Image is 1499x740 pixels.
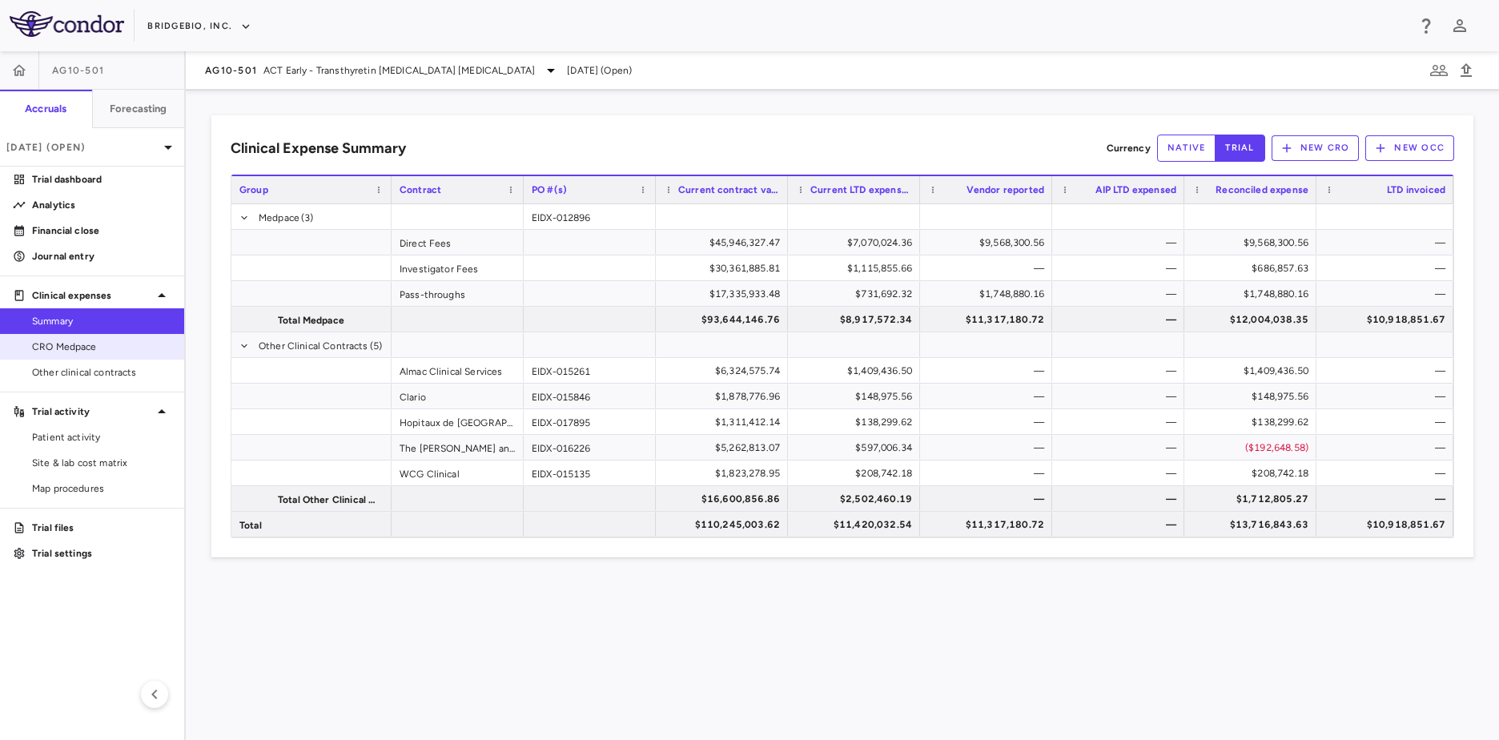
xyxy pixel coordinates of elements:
[802,307,912,332] div: $8,917,572.34
[934,512,1044,537] div: $11,317,180.72
[52,64,104,77] span: AG10-501
[400,184,441,195] span: Contract
[1199,460,1308,486] div: $208,742.18
[32,223,171,238] p: Financial close
[32,314,171,328] span: Summary
[1199,409,1308,435] div: $138,299.62
[1199,512,1308,537] div: $13,716,843.63
[524,460,656,485] div: EIDX-015135
[670,281,780,307] div: $17,335,933.48
[1199,230,1308,255] div: $9,568,300.56
[1199,384,1308,409] div: $148,975.56
[392,281,524,306] div: Pass-throughs
[1331,460,1445,486] div: —
[1272,135,1360,161] button: New CRO
[802,460,912,486] div: $208,742.18
[1215,135,1264,162] button: trial
[532,184,567,195] span: PO #(s)
[370,333,382,359] span: (5)
[1067,281,1176,307] div: —
[239,184,268,195] span: Group
[934,307,1044,332] div: $11,317,180.72
[1216,184,1308,195] span: Reconciled expense
[1067,358,1176,384] div: —
[32,521,171,535] p: Trial files
[32,430,171,444] span: Patient activity
[934,486,1044,512] div: —
[934,409,1044,435] div: —
[1067,307,1176,332] div: —
[934,230,1044,255] div: $9,568,300.56
[239,513,262,538] span: Total
[524,204,656,229] div: EIDX-012896
[1331,435,1445,460] div: —
[301,205,313,231] span: (3)
[1331,486,1445,512] div: —
[567,63,632,78] span: [DATE] (Open)
[32,198,171,212] p: Analytics
[1331,409,1445,435] div: —
[802,281,912,307] div: $731,692.32
[670,435,780,460] div: $5,262,813.07
[1067,435,1176,460] div: —
[263,63,535,78] span: ACT Early - Transthyretin [MEDICAL_DATA] [MEDICAL_DATA]
[32,249,171,263] p: Journal entry
[1331,230,1445,255] div: —
[32,546,171,561] p: Trial settings
[1199,255,1308,281] div: $686,857.63
[934,384,1044,409] div: —
[670,409,780,435] div: $1,311,412.14
[670,512,780,537] div: $110,245,003.62
[524,435,656,460] div: EIDX-016226
[524,384,656,408] div: EIDX-015846
[1067,486,1176,512] div: —
[1199,307,1308,332] div: $12,004,038.35
[802,255,912,281] div: $1,115,855.66
[32,481,171,496] span: Map procedures
[1365,135,1454,161] button: New OCC
[32,340,171,354] span: CRO Medpace
[670,255,780,281] div: $30,361,885.81
[1199,435,1308,460] div: ($192,648.58)
[259,333,368,359] span: Other Clinical Contracts
[802,230,912,255] div: $7,070,024.36
[392,460,524,485] div: WCG Clinical
[670,384,780,409] div: $1,878,776.96
[1331,281,1445,307] div: —
[670,486,780,512] div: $16,600,856.86
[810,184,912,195] span: Current LTD expensed
[670,307,780,332] div: $93,644,146.76
[802,435,912,460] div: $597,006.34
[802,358,912,384] div: $1,409,436.50
[392,255,524,280] div: Investigator Fees
[392,435,524,460] div: The [PERSON_NAME] and Women’s Hospital, Inc.
[524,358,656,383] div: EIDX-015261
[278,487,382,513] span: Total Other Clinical Contracts
[32,365,171,380] span: Other clinical contracts
[32,288,152,303] p: Clinical expenses
[1067,230,1176,255] div: —
[1067,460,1176,486] div: —
[524,409,656,434] div: EIDX-017895
[678,184,780,195] span: Current contract value
[670,460,780,486] div: $1,823,278.95
[392,230,524,255] div: Direct Fees
[802,384,912,409] div: $148,975.56
[147,14,251,39] button: BridgeBio, Inc.
[32,172,171,187] p: Trial dashboard
[1067,512,1176,537] div: —
[1331,358,1445,384] div: —
[1157,135,1216,162] button: native
[1331,512,1445,537] div: $10,918,851.67
[934,435,1044,460] div: —
[802,409,912,435] div: $138,299.62
[32,404,152,419] p: Trial activity
[934,255,1044,281] div: —
[25,102,66,116] h6: Accruals
[1067,255,1176,281] div: —
[934,281,1044,307] div: $1,748,880.16
[1331,255,1445,281] div: —
[1067,384,1176,409] div: —
[110,102,167,116] h6: Forecasting
[1199,281,1308,307] div: $1,748,880.16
